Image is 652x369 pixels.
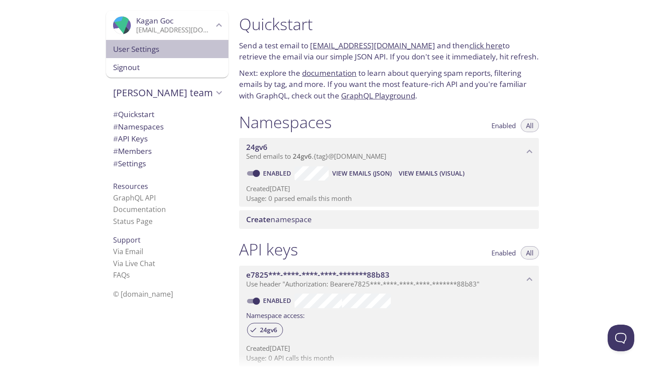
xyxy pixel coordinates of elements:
[106,133,228,145] div: API Keys
[113,122,164,132] span: Namespaces
[106,11,228,40] div: Kagan Goc
[246,308,305,321] label: Namespace access:
[332,168,392,179] span: View Emails (JSON)
[239,138,539,165] div: 24gv6 namespace
[246,194,532,203] p: Usage: 0 parsed emails this month
[246,344,532,353] p: Created [DATE]
[113,109,154,119] span: Quickstart
[106,157,228,170] div: Team Settings
[126,270,130,280] span: s
[302,68,357,78] a: documentation
[106,40,228,59] div: User Settings
[246,353,532,363] p: Usage: 0 API calls this month
[469,40,503,51] a: click here
[113,193,156,203] a: GraphQL API
[106,145,228,157] div: Members
[113,86,213,99] span: [PERSON_NAME] team
[486,119,521,132] button: Enabled
[239,210,539,229] div: Create namespace
[113,289,173,299] span: © [DOMAIN_NAME]
[113,109,118,119] span: #
[239,40,539,63] p: Send a test email to and then to retrieve the email via our simple JSON API. If you don't see it ...
[239,239,298,259] h1: API keys
[113,133,148,144] span: API Keys
[106,121,228,133] div: Namespaces
[246,184,532,193] p: Created [DATE]
[255,326,283,334] span: 24gv6
[239,14,539,34] h1: Quickstart
[262,169,295,177] a: Enabled
[113,204,166,214] a: Documentation
[239,112,332,132] h1: Namespaces
[136,16,173,26] span: Kagan Goc
[113,146,118,156] span: #
[341,90,415,101] a: GraphQL Playground
[113,235,141,245] span: Support
[246,142,267,152] span: 24gv6
[113,43,221,55] span: User Settings
[246,152,386,161] span: Send emails to . {tag} @[DOMAIN_NAME]
[239,67,539,102] p: Next: explore the to learn about querying spam reports, filtering emails by tag, and more. If you...
[293,152,312,161] span: 24gv6
[113,62,221,73] span: Signout
[113,158,118,169] span: #
[113,216,153,226] a: Status Page
[113,158,146,169] span: Settings
[113,259,155,268] a: Via Live Chat
[399,168,464,179] span: View Emails (Visual)
[247,323,283,337] div: 24gv6
[262,296,295,305] a: Enabled
[521,246,539,259] button: All
[310,40,435,51] a: [EMAIL_ADDRESS][DOMAIN_NAME]
[106,58,228,78] div: Signout
[113,181,148,191] span: Resources
[106,81,228,104] div: Kagan's team
[113,247,143,256] a: Via Email
[106,108,228,121] div: Quickstart
[246,214,271,224] span: Create
[246,214,312,224] span: namespace
[329,166,395,181] button: View Emails (JSON)
[395,166,468,181] button: View Emails (Visual)
[136,26,213,35] p: [EMAIL_ADDRESS][DOMAIN_NAME]
[113,270,130,280] a: FAQ
[486,246,521,259] button: Enabled
[113,133,118,144] span: #
[521,119,539,132] button: All
[608,325,634,351] iframe: Help Scout Beacon - Open
[113,122,118,132] span: #
[113,146,152,156] span: Members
